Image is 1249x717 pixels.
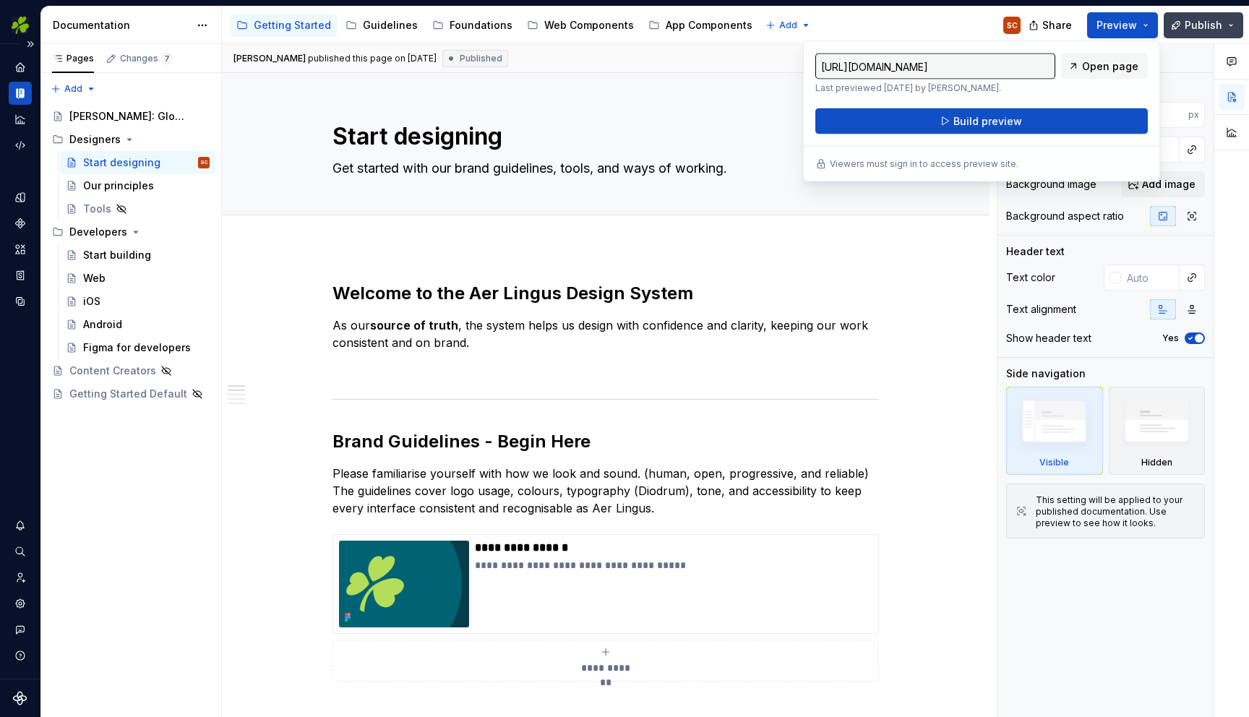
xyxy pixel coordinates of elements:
a: Guidelines [340,14,424,37]
a: App Components [643,14,758,37]
div: Text alignment [1006,302,1076,317]
a: Our principles [60,174,215,197]
button: Build preview [815,108,1148,134]
a: Analytics [9,108,32,131]
img: 56b5df98-d96d-4d7e-807c-0afdf3bdaefa.png [12,17,29,34]
button: Contact support [9,618,32,641]
span: Add [64,83,82,95]
div: [PERSON_NAME]: Global Experience Language [69,109,189,124]
span: Share [1042,18,1072,33]
span: Open page [1082,59,1138,74]
div: Page tree [231,11,758,40]
button: Preview [1087,12,1158,38]
a: Start designingSC [60,151,215,174]
a: Storybook stories [9,264,32,287]
div: Content Creators [69,364,156,378]
button: Add [761,15,815,35]
p: px [1188,109,1199,121]
div: Documentation [53,18,189,33]
span: Build preview [953,114,1022,129]
div: App Components [666,18,752,33]
strong: source of truth [370,318,458,332]
a: Open page [1061,53,1148,80]
p: As our , the system helps us design with confidence and clarity, keeping our work consistent and ... [332,317,879,351]
span: Add [779,20,797,31]
div: This setting will be applied to your published documentation. Use preview to see how it looks. [1036,494,1196,529]
a: Start building [60,244,215,267]
button: Search ⌘K [9,540,32,563]
a: Components [9,212,32,235]
h2: Brand Guidelines - Begin Here [332,430,879,453]
input: Auto [1121,265,1180,291]
a: Design tokens [9,186,32,209]
button: Notifications [9,514,32,537]
a: Home [9,56,32,79]
div: Getting Started Default [69,387,187,401]
div: Pages [52,53,94,64]
div: Guidelines [363,18,418,33]
p: Viewers must sign in to access preview site. [830,158,1018,170]
div: Changes [120,53,173,64]
div: SC [1007,20,1018,31]
div: Web Components [544,18,634,33]
button: Publish [1164,12,1243,38]
span: 7 [161,53,173,64]
span: Preview [1096,18,1137,33]
a: Assets [9,238,32,261]
div: Side navigation [1006,366,1086,381]
div: Getting Started [254,18,331,33]
a: [PERSON_NAME]: Global Experience Language [46,105,215,128]
textarea: Start designing [330,119,876,154]
a: Web Components [521,14,640,37]
div: Developers [69,225,127,239]
button: Expand sidebar [20,34,40,54]
span: Add image [1142,177,1196,192]
div: SC [200,155,208,170]
span: [PERSON_NAME] [233,53,306,64]
a: Code automation [9,134,32,157]
div: Invite team [9,566,32,589]
svg: Supernova Logo [13,691,27,705]
a: Foundations [426,14,518,37]
a: Data sources [9,290,32,313]
a: Documentation [9,82,32,105]
div: Visible [1006,387,1103,475]
a: Web [60,267,215,290]
a: Android [60,313,215,336]
div: Web [83,271,106,285]
div: iOS [83,294,100,309]
div: Visible [1039,457,1069,468]
div: published this page on [DATE] [308,53,437,64]
a: Getting Started [231,14,337,37]
input: Auto [1133,102,1188,128]
span: Published [460,53,502,64]
button: Add [46,79,100,99]
span: Publish [1185,18,1222,33]
div: Our principles [83,179,154,193]
div: Foundations [450,18,512,33]
div: Header text [1006,244,1065,259]
textarea: Get started with our brand guidelines, tools, and ways of working. [330,157,876,180]
h2: Welcome to the Aer Lingus Design System [332,282,879,305]
div: Background image [1006,177,1096,192]
a: Figma for developers [60,336,215,359]
p: Please familiarise yourself with how we look and sound. (human, open, progressive, and reliable) ... [332,465,879,517]
div: Hidden [1141,457,1172,468]
label: Yes [1162,332,1179,344]
div: Designers [46,128,215,151]
div: Developers [46,220,215,244]
div: Figma for developers [83,340,191,355]
a: Settings [9,592,32,615]
div: Start building [83,248,151,262]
